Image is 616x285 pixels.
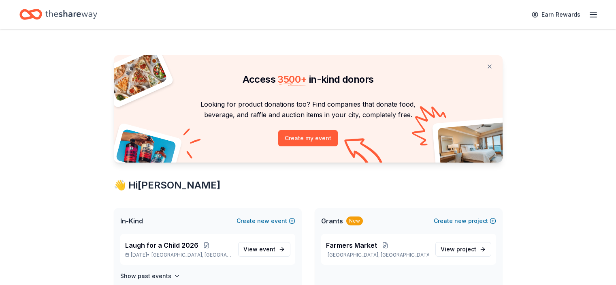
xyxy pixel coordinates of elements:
[237,216,295,226] button: Createnewevent
[125,240,198,250] span: Laugh for a Child 2026
[321,216,343,226] span: Grants
[257,216,269,226] span: new
[151,252,231,258] span: [GEOGRAPHIC_DATA], [GEOGRAPHIC_DATA]
[434,216,496,226] button: Createnewproject
[346,216,363,225] div: New
[19,5,97,24] a: Home
[326,252,429,258] p: [GEOGRAPHIC_DATA], [GEOGRAPHIC_DATA]
[125,252,232,258] p: [DATE] •
[435,242,491,257] a: View project
[238,242,290,257] a: View event
[454,216,467,226] span: new
[120,216,143,226] span: In-Kind
[104,50,168,102] img: Pizza
[124,99,493,120] p: Looking for product donations too? Find companies that donate food, beverage, and raffle and auct...
[243,73,374,85] span: Access in-kind donors
[278,130,338,146] button: Create my event
[243,244,275,254] span: View
[527,7,585,22] a: Earn Rewards
[441,244,476,254] span: View
[344,138,385,169] img: Curvy arrow
[456,246,476,253] span: project
[120,271,171,281] h4: Show past events
[120,271,180,281] button: Show past events
[277,73,307,85] span: 3500 +
[326,240,377,250] span: Farmers Market
[114,179,503,192] div: 👋 Hi [PERSON_NAME]
[259,246,275,253] span: event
